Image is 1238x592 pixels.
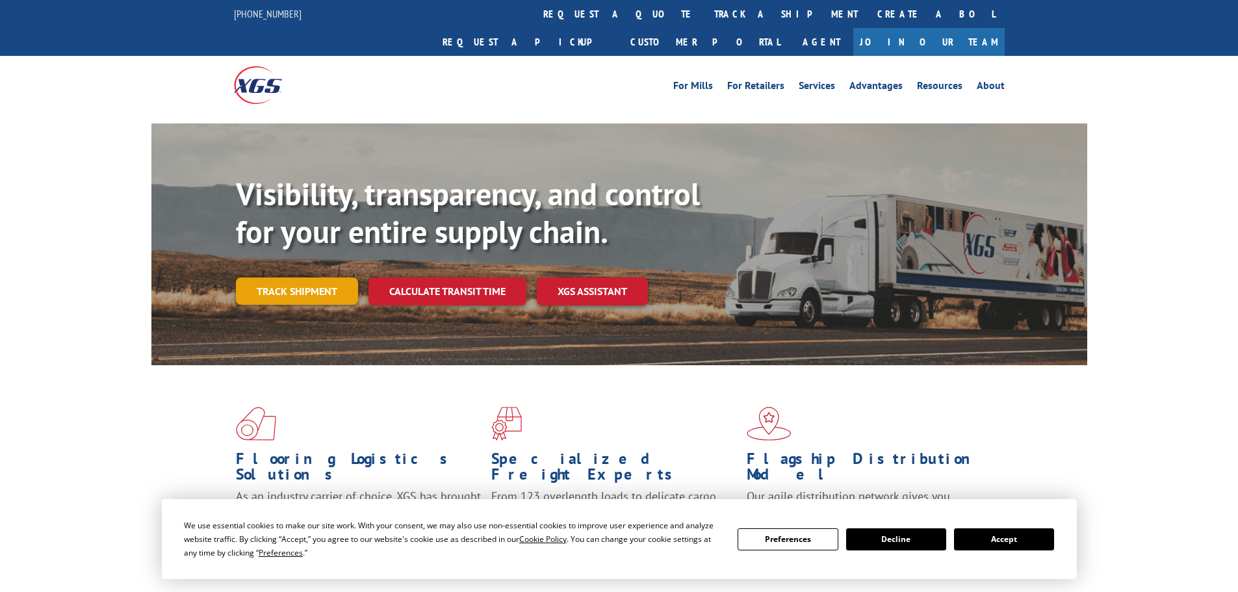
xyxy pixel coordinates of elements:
[621,28,790,56] a: Customer Portal
[954,528,1054,550] button: Accept
[846,528,946,550] button: Decline
[738,528,838,550] button: Preferences
[236,277,358,305] a: Track shipment
[790,28,853,56] a: Agent
[368,277,526,305] a: Calculate transit time
[747,489,986,519] span: Our agile distribution network gives you nationwide inventory management on demand.
[491,489,737,547] p: From 123 overlength loads to delicate cargo, our experienced staff knows the best way to move you...
[236,174,700,251] b: Visibility, transparency, and control for your entire supply chain.
[236,489,481,535] span: As an industry carrier of choice, XGS has brought innovation and dedication to flooring logistics...
[917,81,962,95] a: Resources
[853,28,1005,56] a: Join Our Team
[236,407,276,441] img: xgs-icon-total-supply-chain-intelligence-red
[673,81,713,95] a: For Mills
[799,81,835,95] a: Services
[849,81,903,95] a: Advantages
[259,547,303,558] span: Preferences
[433,28,621,56] a: Request a pickup
[977,81,1005,95] a: About
[537,277,648,305] a: XGS ASSISTANT
[162,499,1077,579] div: Cookie Consent Prompt
[236,451,482,489] h1: Flooring Logistics Solutions
[727,81,784,95] a: For Retailers
[184,519,722,560] div: We use essential cookies to make our site work. With your consent, we may also use non-essential ...
[234,7,302,20] a: [PHONE_NUMBER]
[747,451,992,489] h1: Flagship Distribution Model
[491,451,737,489] h1: Specialized Freight Experts
[491,407,522,441] img: xgs-icon-focused-on-flooring-red
[519,534,567,545] span: Cookie Policy
[747,407,792,441] img: xgs-icon-flagship-distribution-model-red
